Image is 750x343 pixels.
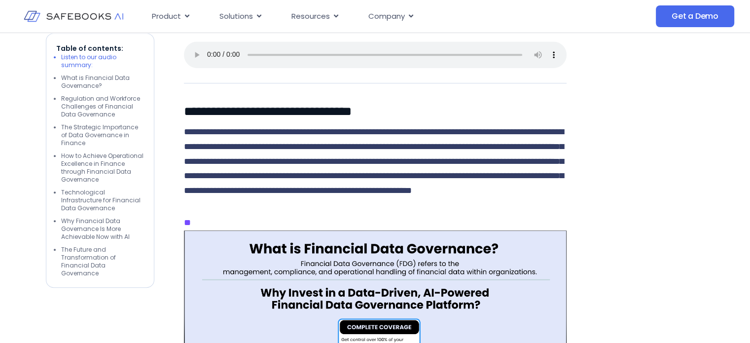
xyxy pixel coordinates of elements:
[61,53,144,69] li: Listen to our audio summary:
[61,189,144,212] li: Technological Infrastructure for Financial Data Governance
[61,123,144,147] li: The Strategic Importance of Data Governance in Finance
[61,95,144,118] li: Regulation and Workforce Challenges of Financial Data Governance
[291,11,330,22] span: Resources
[144,7,571,26] nav: Menu
[656,5,734,27] a: Get a Demo
[368,11,405,22] span: Company
[61,246,144,277] li: The Future and Transformation of Financial Data Governance
[672,11,718,21] span: Get a Demo
[61,217,144,241] li: Why Financial Data Governance Is More Achievable Now with AI
[152,11,181,22] span: Product
[144,7,571,26] div: Menu Toggle
[61,74,144,90] li: What is Financial Data Governance?
[219,11,253,22] span: Solutions
[61,152,144,184] li: How to Achieve Operational Excellence in Finance through Financial Data Governance
[56,43,144,53] p: Table of contents:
